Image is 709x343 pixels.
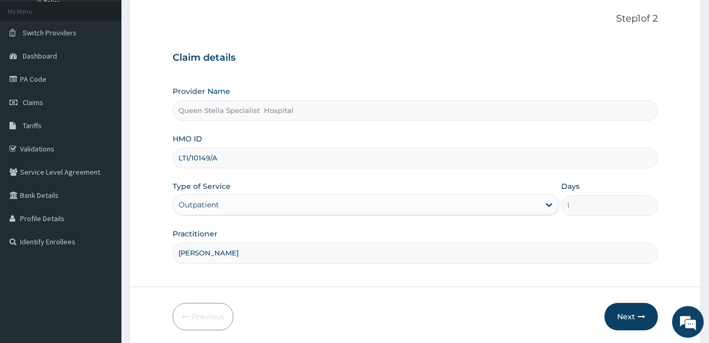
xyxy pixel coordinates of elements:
[173,303,233,330] button: Previous
[173,52,658,64] h3: Claim details
[173,148,658,168] input: Enter HMO ID
[173,5,198,31] div: Minimize live chat window
[61,104,146,211] span: We're online!
[561,181,580,192] label: Days
[173,243,658,263] input: Enter Name
[20,53,43,79] img: d_794563401_company_1708531726252_794563401
[173,86,230,97] label: Provider Name
[23,28,77,37] span: Switch Providers
[173,181,231,192] label: Type of Service
[23,121,42,130] span: Tariffs
[173,13,658,25] p: Step 1 of 2
[5,230,201,267] textarea: Type your message and hit 'Enter'
[23,51,57,61] span: Dashboard
[173,134,202,144] label: HMO ID
[55,59,177,73] div: Chat with us now
[23,98,43,107] span: Claims
[173,228,218,239] label: Practitioner
[178,199,219,210] div: Outpatient
[604,303,658,330] button: Next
